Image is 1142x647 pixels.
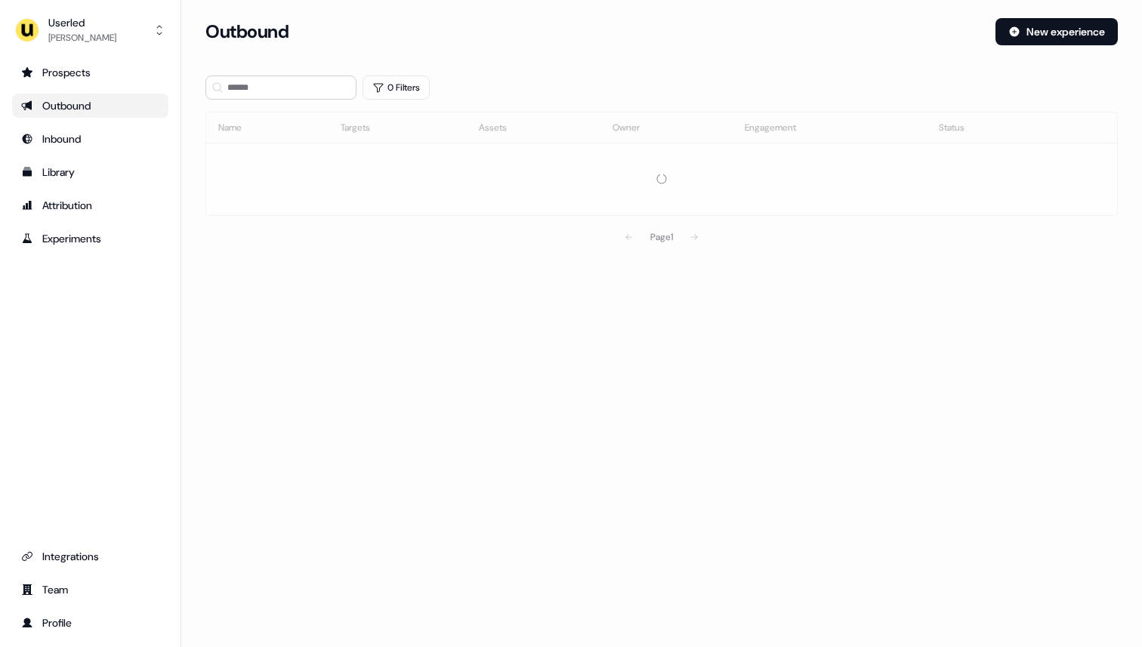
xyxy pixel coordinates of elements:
div: Prospects [21,65,159,80]
a: Go to attribution [12,193,168,217]
a: Go to Inbound [12,127,168,151]
div: Attribution [21,198,159,213]
a: Go to integrations [12,544,168,568]
a: Go to experiments [12,226,168,251]
div: Profile [21,615,159,630]
div: Integrations [21,549,159,564]
a: Go to templates [12,160,168,184]
button: Userled[PERSON_NAME] [12,12,168,48]
div: Experiments [21,231,159,246]
a: Go to profile [12,611,168,635]
div: Inbound [21,131,159,146]
div: [PERSON_NAME] [48,30,116,45]
button: 0 Filters [363,75,430,100]
a: Go to outbound experience [12,94,168,118]
a: Go to team [12,578,168,602]
div: Userled [48,15,116,30]
div: Team [21,582,159,597]
button: New experience [995,18,1118,45]
div: Library [21,165,159,180]
div: Outbound [21,98,159,113]
a: Go to prospects [12,60,168,85]
h3: Outbound [205,20,289,43]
